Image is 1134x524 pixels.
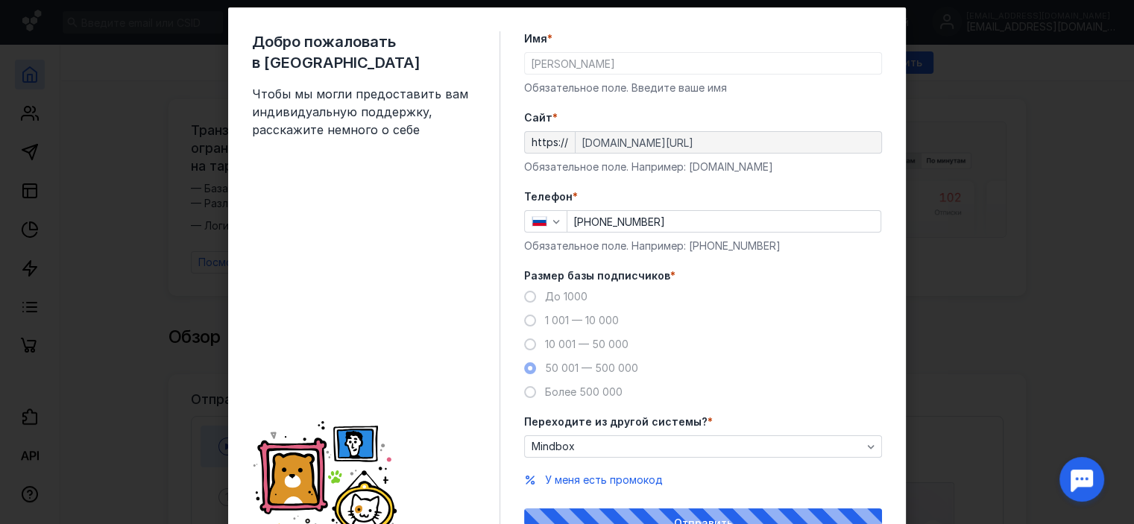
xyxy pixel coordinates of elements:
span: У меня есть промокод [545,473,663,486]
div: Обязательное поле. Введите ваше имя [524,81,882,95]
span: Cайт [524,110,552,125]
div: Обязательное поле. Например: [PHONE_NUMBER] [524,239,882,253]
span: Переходите из другой системы? [524,414,708,429]
span: Чтобы мы могли предоставить вам индивидуальную поддержку, расскажите немного о себе [252,85,476,139]
button: Mindbox [524,435,882,458]
span: Телефон [524,189,573,204]
button: У меня есть промокод [545,473,663,487]
span: Mindbox [532,441,575,453]
span: Добро пожаловать в [GEOGRAPHIC_DATA] [252,31,476,73]
span: Имя [524,31,547,46]
span: Размер базы подписчиков [524,268,670,283]
div: Обязательное поле. Например: [DOMAIN_NAME] [524,160,882,174]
